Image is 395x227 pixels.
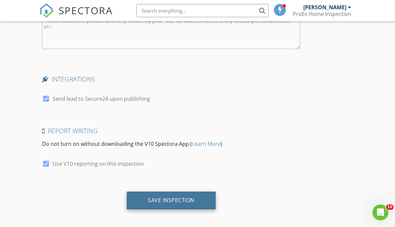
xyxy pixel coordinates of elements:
[136,4,269,17] input: Search everything...
[192,140,221,147] a: Learn More
[42,75,300,84] h4: INTEGRATIONS
[39,3,54,18] img: The Best Home Inspection Software - Spectora
[59,3,113,17] span: SPECTORA
[303,4,346,11] div: [PERSON_NAME]
[42,16,300,49] textarea: Internal Notes
[373,204,388,220] iframe: Intercom live chat
[293,11,351,17] div: ProEx Home Inspection
[53,160,144,167] label: Use V10 reporting on this inspection
[42,127,300,135] h4: Report Writing
[42,140,300,148] p: Do not turn on without downloading the V10 Spectora App ( )
[53,95,150,102] label: Send lead to Secure24 upon publishing
[386,204,394,210] span: 10
[148,197,195,203] div: Save Inspection
[39,9,113,23] a: SPECTORA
